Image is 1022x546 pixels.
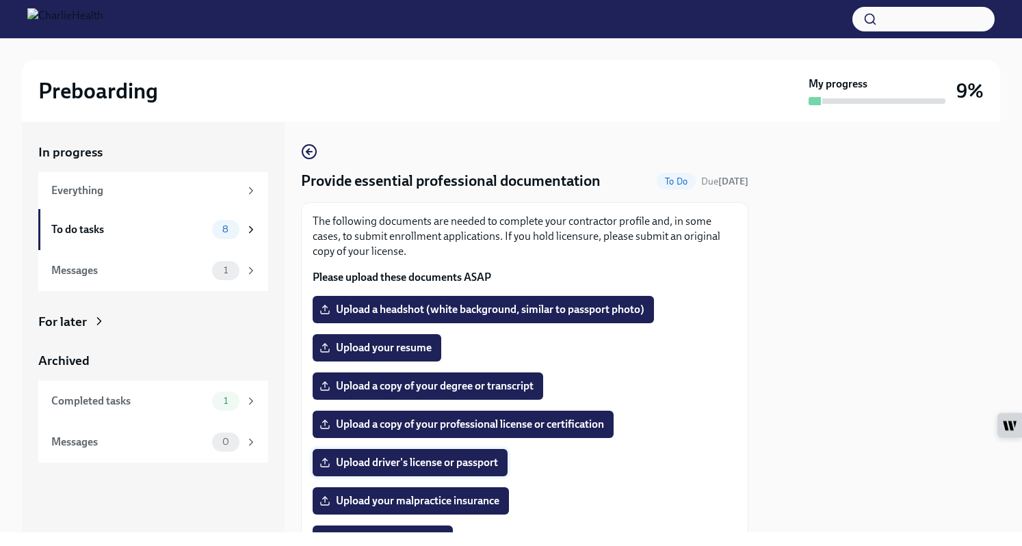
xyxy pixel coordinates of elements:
[322,303,644,316] span: Upload a headshot (white background, similar to passport photo)
[313,372,543,400] label: Upload a copy of your degree or transcript
[38,209,268,250] a: To do tasks8
[313,271,491,284] strong: Please upload these documents ASAP
[313,296,654,323] label: Upload a headshot (white background, similar to passport photo)
[38,352,268,370] a: Archived
[214,437,237,447] span: 0
[313,214,737,259] p: The following documents are needed to complete your contractor profile and, in some cases, to sub...
[657,176,696,187] span: To Do
[322,494,499,508] span: Upload your malpractice insurance
[38,250,268,291] a: Messages1
[215,396,236,406] span: 1
[313,411,614,438] label: Upload a copy of your professional license or certification
[51,435,207,450] div: Messages
[322,341,432,355] span: Upload your resume
[51,263,207,278] div: Messages
[38,422,268,463] a: Messages0
[322,418,604,431] span: Upload a copy of your professional license or certification
[38,144,268,161] a: In progress
[809,77,867,92] strong: My progress
[215,265,236,275] span: 1
[27,8,103,30] img: CharlieHealth
[38,313,268,331] a: For later
[956,79,984,103] h3: 9%
[214,224,237,234] span: 8
[701,175,748,188] span: August 21st, 2025 08:00
[322,379,534,393] span: Upload a copy of your degree or transcript
[51,183,239,198] div: Everything
[313,334,441,361] label: Upload your resume
[301,171,601,191] h4: Provide essential professional documentation
[322,456,498,469] span: Upload driver's license or passport
[38,172,268,209] a: Everything
[313,449,508,476] label: Upload driver's license or passport
[718,176,748,187] strong: [DATE]
[38,77,158,105] h2: Preboarding
[51,394,207,409] div: Completed tasks
[313,487,509,515] label: Upload your malpractice insurance
[51,222,207,237] div: To do tasks
[701,176,748,187] span: Due
[38,313,87,331] div: For later
[38,381,268,422] a: Completed tasks1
